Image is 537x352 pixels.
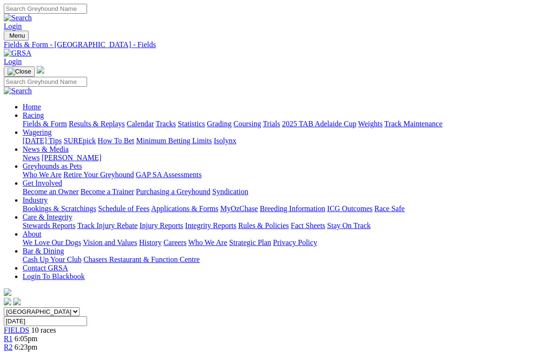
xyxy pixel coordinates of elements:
[139,238,161,246] a: History
[4,41,533,49] a: Fields & Form - [GEOGRAPHIC_DATA] - Fields
[23,247,64,255] a: Bar & Dining
[13,298,21,305] img: twitter.svg
[23,171,62,179] a: Who We Are
[83,238,137,246] a: Vision and Values
[23,255,533,264] div: Bar & Dining
[23,120,67,128] a: Fields & Form
[233,120,261,128] a: Coursing
[4,57,22,65] a: Login
[4,343,13,351] a: R2
[23,255,81,263] a: Cash Up Your Club
[23,238,533,247] div: About
[136,137,212,145] a: Minimum Betting Limits
[4,298,11,305] img: facebook.svg
[23,137,533,145] div: Wagering
[23,162,82,170] a: Greyhounds as Pets
[9,32,25,39] span: Menu
[282,120,356,128] a: 2025 TAB Adelaide Cup
[238,221,289,229] a: Rules & Policies
[207,120,232,128] a: Grading
[23,238,81,246] a: We Love Our Dogs
[4,316,87,326] input: Select date
[23,230,41,238] a: About
[136,171,202,179] a: GAP SA Assessments
[4,14,32,22] img: Search
[4,335,13,343] a: R1
[4,66,35,77] button: Toggle navigation
[358,120,383,128] a: Weights
[327,221,370,229] a: Stay On Track
[8,68,31,75] img: Close
[229,238,271,246] a: Strategic Plan
[83,255,200,263] a: Chasers Restaurant & Function Centre
[69,120,125,128] a: Results & Replays
[23,221,75,229] a: Stewards Reports
[151,205,218,213] a: Applications & Forms
[23,264,68,272] a: Contact GRSA
[98,137,135,145] a: How To Bet
[214,137,236,145] a: Isolynx
[37,66,44,74] img: logo-grsa-white.png
[98,205,149,213] a: Schedule of Fees
[23,145,69,153] a: News & Media
[23,111,44,119] a: Racing
[374,205,404,213] a: Race Safe
[64,137,96,145] a: SUREpick
[31,326,56,334] span: 10 races
[220,205,258,213] a: MyOzChase
[4,87,32,95] img: Search
[4,4,87,14] input: Search
[23,128,52,136] a: Wagering
[163,238,186,246] a: Careers
[77,221,137,229] a: Track Injury Rebate
[327,205,372,213] a: ICG Outcomes
[23,205,96,213] a: Bookings & Scratchings
[23,272,85,280] a: Login To Blackbook
[212,188,248,196] a: Syndication
[385,120,442,128] a: Track Maintenance
[156,120,176,128] a: Tracks
[23,120,533,128] div: Racing
[188,238,227,246] a: Who We Are
[185,221,236,229] a: Integrity Reports
[23,154,533,162] div: News & Media
[15,343,38,351] span: 6:23pm
[23,196,48,204] a: Industry
[4,22,22,30] a: Login
[23,154,40,162] a: News
[291,221,325,229] a: Fact Sheets
[23,179,62,187] a: Get Involved
[4,288,11,296] img: logo-grsa-white.png
[4,49,32,57] img: GRSA
[23,137,62,145] a: [DATE] Tips
[23,103,41,111] a: Home
[23,205,533,213] div: Industry
[41,154,101,162] a: [PERSON_NAME]
[260,205,325,213] a: Breeding Information
[23,213,72,221] a: Care & Integrity
[80,188,134,196] a: Become a Trainer
[127,120,154,128] a: Calendar
[23,188,79,196] a: Become an Owner
[273,238,317,246] a: Privacy Policy
[23,188,533,196] div: Get Involved
[4,326,29,334] a: FIELDS
[23,221,533,230] div: Care & Integrity
[4,31,29,41] button: Toggle navigation
[23,171,533,179] div: Greyhounds as Pets
[64,171,134,179] a: Retire Your Greyhound
[263,120,280,128] a: Trials
[178,120,205,128] a: Statistics
[136,188,210,196] a: Purchasing a Greyhound
[4,77,87,87] input: Search
[15,335,38,343] span: 6:05pm
[139,221,183,229] a: Injury Reports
